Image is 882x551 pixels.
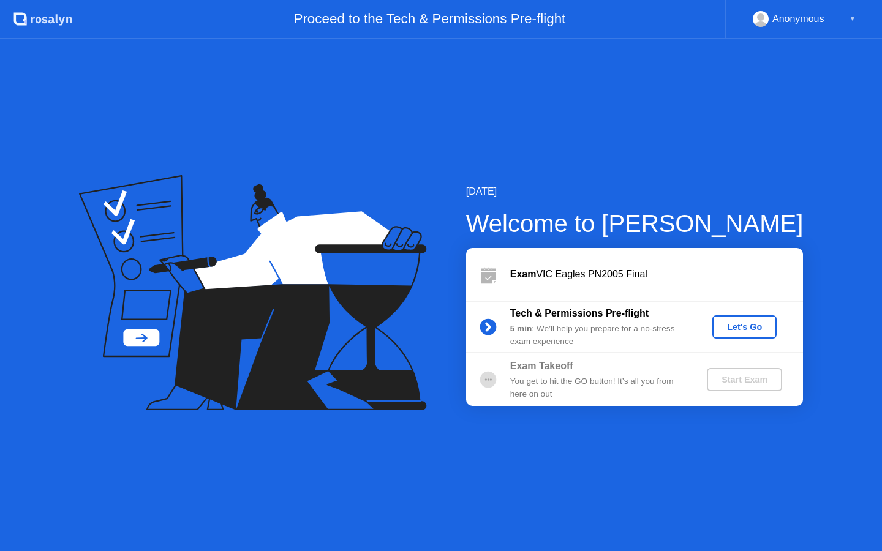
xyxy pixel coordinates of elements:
b: Exam [510,269,537,279]
div: You get to hit the GO button! It’s all you from here on out [510,375,687,400]
button: Let's Go [712,315,777,339]
div: [DATE] [466,184,804,199]
div: Anonymous [772,11,824,27]
b: Tech & Permissions Pre-flight [510,308,649,318]
div: VIC Eagles PN2005 Final [510,267,803,282]
div: ▼ [850,11,856,27]
b: 5 min [510,324,532,333]
div: : We’ll help you prepare for a no-stress exam experience [510,323,687,348]
div: Start Exam [712,375,777,384]
button: Start Exam [707,368,782,391]
div: Let's Go [717,322,772,332]
div: Welcome to [PERSON_NAME] [466,205,804,242]
b: Exam Takeoff [510,361,573,371]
